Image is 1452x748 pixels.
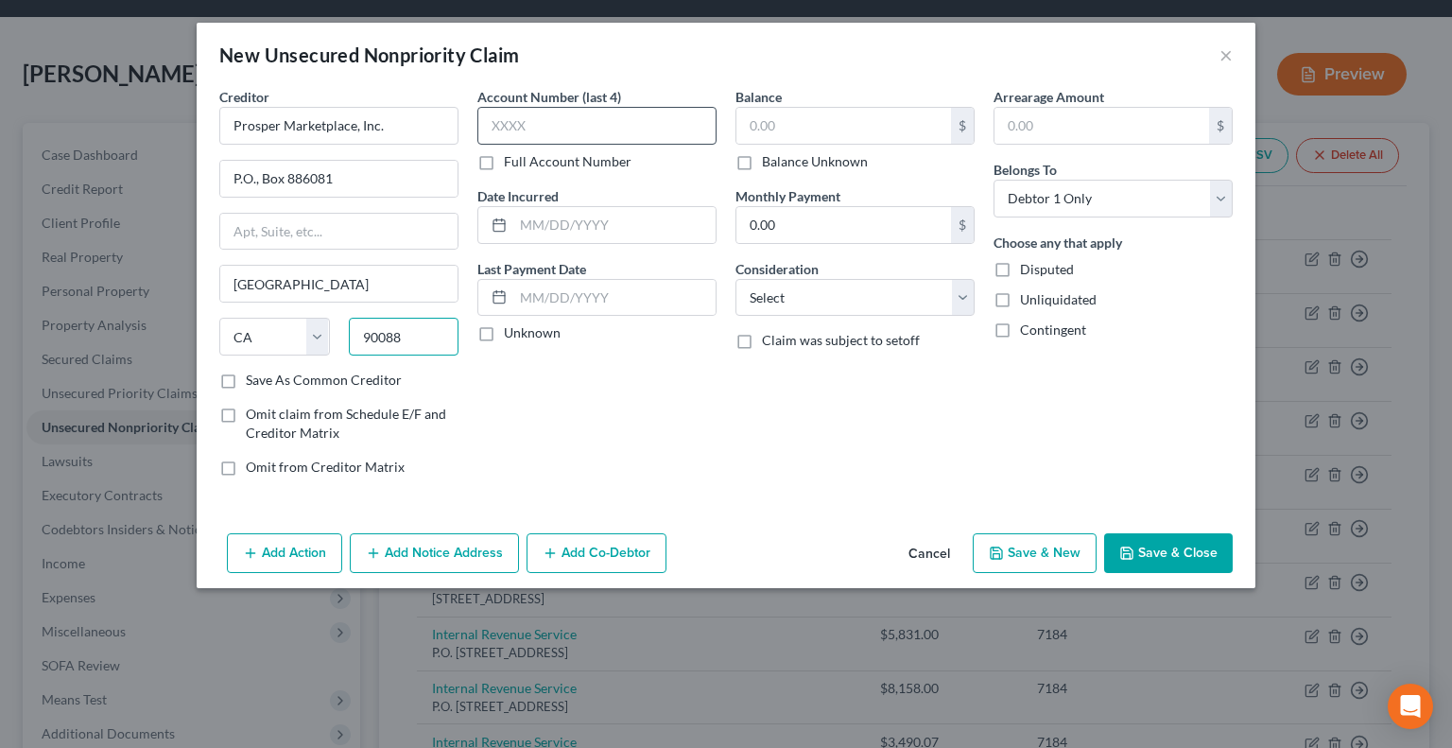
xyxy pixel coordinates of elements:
[736,207,951,243] input: 0.00
[219,107,458,145] input: Search creditor by name...
[1020,322,1086,338] span: Contingent
[735,259,819,279] label: Consideration
[735,87,782,107] label: Balance
[504,323,561,342] label: Unknown
[1104,533,1233,573] button: Save & Close
[219,42,519,68] div: New Unsecured Nonpriority Claim
[246,406,446,441] span: Omit claim from Schedule E/F and Creditor Matrix
[220,161,458,197] input: Enter address...
[994,87,1104,107] label: Arrearage Amount
[477,107,717,145] input: XXXX
[973,533,1097,573] button: Save & New
[504,152,631,171] label: Full Account Number
[994,233,1122,252] label: Choose any that apply
[1020,291,1097,307] span: Unliquidated
[736,108,951,144] input: 0.00
[246,371,402,390] label: Save As Common Creditor
[1020,261,1074,277] span: Disputed
[994,108,1209,144] input: 0.00
[227,533,342,573] button: Add Action
[951,108,974,144] div: $
[994,162,1057,178] span: Belongs To
[527,533,666,573] button: Add Co-Debtor
[513,280,716,316] input: MM/DD/YYYY
[220,214,458,250] input: Apt, Suite, etc...
[1219,43,1233,66] button: ×
[477,259,586,279] label: Last Payment Date
[951,207,974,243] div: $
[477,186,559,206] label: Date Incurred
[513,207,716,243] input: MM/DD/YYYY
[735,186,840,206] label: Monthly Payment
[349,318,459,356] input: Enter zip...
[350,533,519,573] button: Add Notice Address
[1388,684,1433,729] div: Open Intercom Messenger
[762,332,920,348] span: Claim was subject to setoff
[246,459,405,475] span: Omit from Creditor Matrix
[220,266,458,302] input: Enter city...
[477,87,621,107] label: Account Number (last 4)
[762,152,868,171] label: Balance Unknown
[219,89,269,105] span: Creditor
[1209,108,1232,144] div: $
[893,535,965,573] button: Cancel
